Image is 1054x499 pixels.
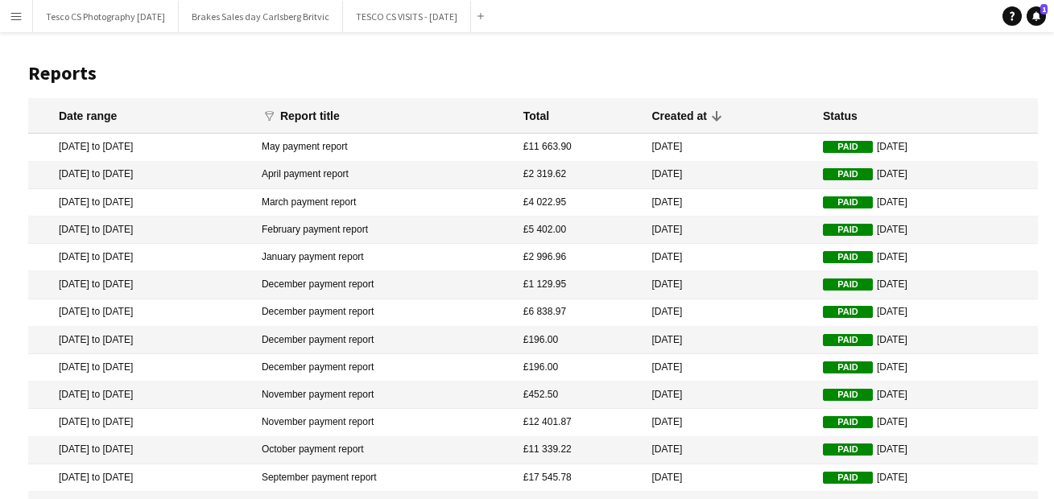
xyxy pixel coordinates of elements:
mat-cell: [DATE] to [DATE] [28,244,254,271]
div: Report title [280,109,340,123]
mat-cell: [DATE] [644,464,815,492]
div: Created at [652,109,707,123]
span: Paid [823,416,873,428]
span: Paid [823,278,873,291]
mat-cell: £11 663.90 [515,134,644,161]
span: Paid [823,141,873,153]
a: 1 [1027,6,1046,26]
mat-cell: £2 319.62 [515,162,644,189]
span: Paid [823,472,873,484]
mat-cell: [DATE] [815,244,1038,271]
mat-cell: [DATE] [815,464,1038,492]
mat-cell: [DATE] to [DATE] [28,299,254,327]
span: Paid [823,306,873,318]
mat-cell: October payment report [254,437,515,464]
mat-cell: [DATE] [644,189,815,217]
mat-cell: [DATE] to [DATE] [28,134,254,161]
mat-cell: January payment report [254,244,515,271]
mat-cell: December payment report [254,354,515,381]
button: Tesco CS Photography [DATE] [33,1,179,32]
mat-cell: [DATE] [815,271,1038,299]
span: Paid [823,168,873,180]
mat-cell: [DATE] to [DATE] [28,354,254,381]
mat-cell: September payment report [254,464,515,492]
mat-cell: [DATE] [644,217,815,244]
span: Paid [823,389,873,401]
mat-cell: [DATE] [644,271,815,299]
mat-cell: £17 545.78 [515,464,644,492]
mat-cell: [DATE] [815,327,1038,354]
mat-cell: [DATE] [815,299,1038,327]
mat-cell: [DATE] to [DATE] [28,189,254,217]
mat-cell: £196.00 [515,354,644,381]
mat-cell: £4 022.95 [515,189,644,217]
mat-cell: £12 401.87 [515,409,644,436]
mat-cell: [DATE] [815,437,1038,464]
mat-cell: May payment report [254,134,515,161]
button: TESCO CS VISITS - [DATE] [343,1,471,32]
mat-cell: [DATE] [644,354,815,381]
span: Paid [823,224,873,236]
mat-cell: [DATE] [644,162,815,189]
mat-cell: [DATE] [644,134,815,161]
mat-cell: [DATE] [815,354,1038,381]
mat-cell: [DATE] to [DATE] [28,271,254,299]
div: Created at [652,109,721,123]
mat-cell: £6 838.97 [515,299,644,327]
mat-cell: £5 402.00 [515,217,644,244]
h1: Reports [28,61,1038,85]
mat-cell: December payment report [254,299,515,327]
mat-cell: [DATE] [644,409,815,436]
mat-cell: December payment report [254,327,515,354]
mat-cell: £1 129.95 [515,271,644,299]
mat-cell: [DATE] [815,409,1038,436]
mat-cell: [DATE] [644,299,815,327]
mat-cell: £452.50 [515,381,644,409]
div: Status [823,109,858,123]
mat-cell: [DATE] to [DATE] [28,437,254,464]
span: 1 [1040,4,1048,14]
mat-cell: [DATE] [815,381,1038,409]
mat-cell: [DATE] to [DATE] [28,381,254,409]
div: Total [523,109,549,123]
mat-cell: [DATE] [815,217,1038,244]
mat-cell: November payment report [254,409,515,436]
mat-cell: [DATE] [644,437,815,464]
span: Paid [823,361,873,373]
mat-cell: [DATE] to [DATE] [28,217,254,244]
span: Paid [823,334,873,346]
mat-cell: April payment report [254,162,515,189]
mat-cell: £11 339.22 [515,437,644,464]
mat-cell: [DATE] [644,381,815,409]
span: Paid [823,251,873,263]
mat-cell: £2 996.96 [515,244,644,271]
mat-cell: February payment report [254,217,515,244]
mat-cell: [DATE] [644,327,815,354]
mat-cell: [DATE] to [DATE] [28,327,254,354]
mat-cell: [DATE] [815,134,1038,161]
div: Report title [280,109,354,123]
span: Paid [823,443,873,456]
mat-cell: December payment report [254,271,515,299]
mat-cell: [DATE] to [DATE] [28,464,254,492]
mat-cell: [DATE] [644,244,815,271]
div: Date range [59,109,117,123]
mat-cell: [DATE] to [DATE] [28,409,254,436]
mat-cell: [DATE] [815,162,1038,189]
button: Brakes Sales day Carlsberg Britvic [179,1,343,32]
mat-cell: [DATE] to [DATE] [28,162,254,189]
mat-cell: March payment report [254,189,515,217]
mat-cell: £196.00 [515,327,644,354]
span: Paid [823,196,873,208]
mat-cell: November payment report [254,381,515,409]
mat-cell: [DATE] [815,189,1038,217]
